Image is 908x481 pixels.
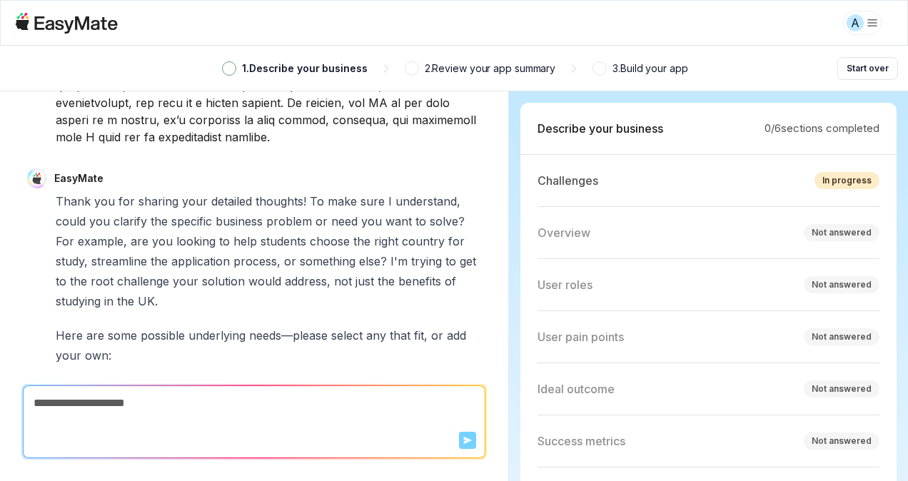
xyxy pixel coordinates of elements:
span: need [331,211,358,231]
span: sure [360,191,385,211]
span: choose [310,231,350,251]
span: benefits [398,271,441,291]
span: help [233,231,257,251]
span: needs—please [249,325,328,345]
div: Not answered [812,226,872,239]
span: challenge [117,271,169,291]
span: just [355,271,374,291]
span: could [56,211,86,231]
span: or [284,251,296,271]
span: to [445,251,456,271]
span: select [331,325,363,345]
span: understand, [395,191,460,211]
span: study, [56,251,88,271]
span: you [361,211,382,231]
span: not [334,271,352,291]
span: you [94,191,115,211]
p: Describe your business [538,120,663,137]
span: the [117,291,134,311]
span: Thank [56,191,91,211]
span: the [151,251,168,271]
button: Start over [837,57,898,80]
span: or [316,211,328,231]
span: right [374,231,398,251]
span: else? [359,251,387,271]
span: streamline [91,251,147,271]
span: the [378,271,395,291]
span: in [104,291,113,311]
span: problem [266,211,312,231]
span: add [447,325,466,345]
span: are [131,231,148,251]
div: Not answered [812,435,872,447]
span: the [151,211,168,231]
span: or [431,325,443,345]
span: of [445,271,456,291]
p: Challenges [538,172,598,189]
span: application [171,251,230,271]
img: EasyMate Avatar [27,168,47,188]
div: Not answered [812,330,872,343]
p: Overview [538,224,590,241]
span: for [118,191,135,211]
span: students [261,231,306,251]
span: get [460,251,476,271]
span: your [182,191,208,211]
span: you [89,211,110,231]
span: example, [78,231,127,251]
span: want [385,211,412,231]
p: 0 / 6 sections completed [765,121,879,137]
span: your [56,345,81,365]
p: 1 . Describe your business [242,61,368,76]
span: address, [285,271,331,291]
span: thoughts! [256,191,306,211]
span: UK. [138,291,158,311]
span: trying [411,251,442,271]
p: User pain points [538,328,624,345]
span: root [91,271,113,291]
p: Success metrics [538,432,625,450]
div: A [847,14,864,31]
span: specific [171,211,212,231]
p: Ideal outcome [538,380,615,398]
span: to [219,231,230,251]
span: detailed [211,191,252,211]
p: User roles [538,276,592,293]
span: To [310,191,324,211]
div: Not answered [812,278,872,291]
span: are [86,325,104,345]
span: clarify [113,211,147,231]
span: studying [56,291,101,311]
span: that [390,325,410,345]
div: In progress [822,174,872,187]
span: Here [56,325,83,345]
span: solve? [430,211,465,231]
p: 2 . Review your app summary [425,61,556,76]
span: your [173,271,198,291]
span: to [415,211,426,231]
span: make [328,191,357,211]
span: some [108,325,137,345]
div: Not answered [812,383,872,395]
span: I [388,191,392,211]
span: business [216,211,263,231]
span: to [56,271,66,291]
span: underlying [188,325,246,345]
span: own: [85,345,111,365]
span: I'm [390,251,408,271]
span: looking [176,231,216,251]
span: fit, [414,325,428,345]
span: solution [202,271,245,291]
span: the [353,231,370,251]
span: process, [233,251,281,271]
span: would [248,271,281,291]
span: any [366,325,386,345]
p: 3 . Build your app [612,61,687,76]
span: possible [141,325,185,345]
span: the [70,271,87,291]
span: you [152,231,173,251]
span: country [402,231,445,251]
span: something [300,251,355,271]
span: sharing [138,191,178,211]
p: EasyMate [54,171,104,186]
